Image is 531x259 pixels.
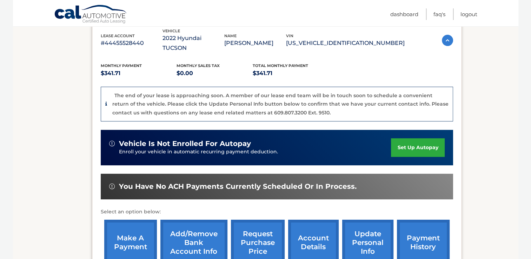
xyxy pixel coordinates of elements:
[391,138,444,157] a: set up autopay
[253,63,308,68] span: Total Monthly Payment
[286,33,293,38] span: vin
[390,8,418,20] a: Dashboard
[109,184,115,189] img: alert-white.svg
[162,28,180,33] span: vehicle
[101,208,453,216] p: Select an option below:
[54,5,128,25] a: Cal Automotive
[101,68,177,78] p: $341.71
[101,33,135,38] span: lease account
[433,8,445,20] a: FAQ's
[101,63,142,68] span: Monthly Payment
[177,68,253,78] p: $0.00
[119,148,391,156] p: Enroll your vehicle in automatic recurring payment deduction.
[460,8,477,20] a: Logout
[162,33,224,53] p: 2022 Hyundai TUCSON
[101,38,162,48] p: #44455528440
[224,38,286,48] p: [PERSON_NAME]
[286,38,405,48] p: [US_VEHICLE_IDENTIFICATION_NUMBER]
[253,68,329,78] p: $341.71
[119,182,357,191] span: You have no ACH payments currently scheduled or in process.
[224,33,237,38] span: name
[119,139,251,148] span: vehicle is not enrolled for autopay
[442,35,453,46] img: accordion-active.svg
[177,63,220,68] span: Monthly sales Tax
[109,141,115,146] img: alert-white.svg
[112,92,449,116] p: The end of your lease is approaching soon. A member of our lease end team will be in touch soon t...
